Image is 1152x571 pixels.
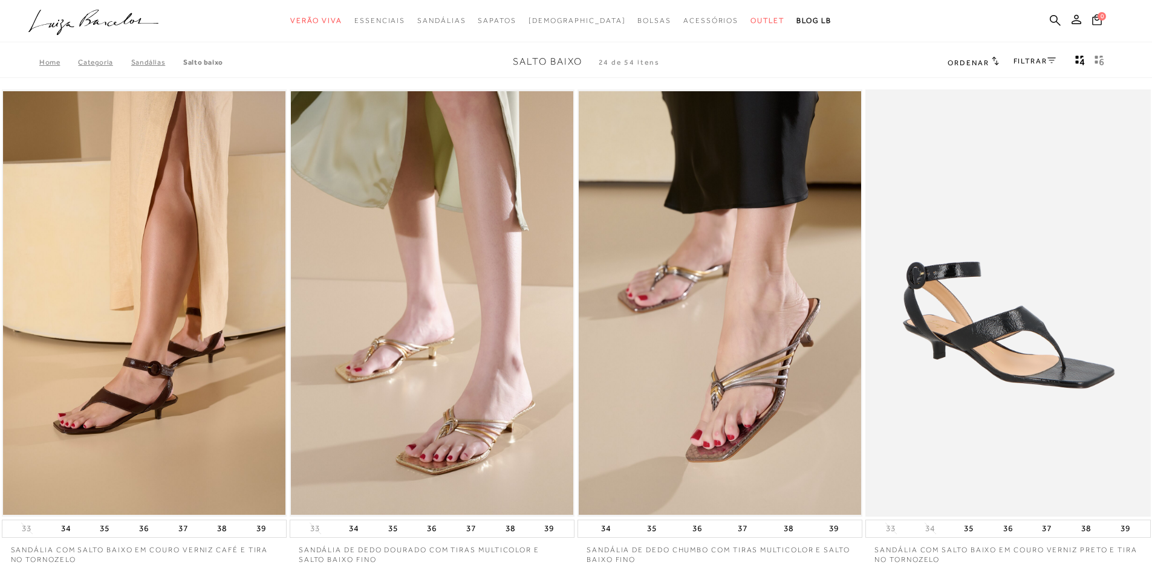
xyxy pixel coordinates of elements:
a: FILTRAR [1014,57,1056,65]
button: 34 [922,523,939,534]
span: BLOG LB [796,16,831,25]
button: 35 [96,520,113,537]
button: 34 [597,520,614,537]
button: 39 [1117,520,1134,537]
button: 38 [213,520,230,537]
button: 38 [502,520,519,537]
a: noSubCategoriesText [637,10,671,32]
a: SANDÁLIA DE DEDO CHUMBO COM TIRAS MULTICOLOR E SALTO BAIXO FINO SANDÁLIA DE DEDO CHUMBO COM TIRAS... [579,91,861,515]
button: 34 [345,520,362,537]
img: SANDÁLIA DE DEDO CHUMBO COM TIRAS MULTICOLOR E SALTO BAIXO FINO [579,91,861,515]
a: SANDÁLIA COM SALTO BAIXO EM COURO VERNIZ PRETO E TIRA NO TORNOZELO SANDÁLIA COM SALTO BAIXO EM CO... [867,91,1149,515]
a: Salto Baixo [183,58,223,66]
button: 33 [307,523,324,534]
button: 39 [541,520,558,537]
a: SANDÁLIA DE DEDO CHUMBO COM TIRAS MULTICOLOR E SALTO BAIXO FINO [578,538,862,566]
button: 38 [1078,520,1095,537]
a: noSubCategoriesText [290,10,342,32]
button: 33 [882,523,899,534]
button: gridText6Desc [1091,54,1108,70]
button: 0 [1089,13,1105,30]
span: 0 [1098,12,1106,21]
a: noSubCategoriesText [529,10,626,32]
img: SANDÁLIA COM SALTO BAIXO EM COURO VERNIZ CAFÉ E TIRA NO TORNOZELO [3,91,285,515]
span: Sandálias [417,16,466,25]
button: 36 [1000,520,1017,537]
span: 24 de 54 itens [599,58,660,66]
button: 36 [135,520,152,537]
button: 37 [734,520,751,537]
button: 33 [18,523,35,534]
span: Outlet [750,16,784,25]
button: 37 [1038,520,1055,537]
span: Bolsas [637,16,671,25]
a: SANDÁLIA COM SALTO BAIXO EM COURO VERNIZ CAFÉ E TIRA NO TORNOZELO [2,538,287,566]
a: noSubCategoriesText [417,10,466,32]
a: SANDÁLIAS [131,58,183,66]
button: 39 [825,520,842,537]
a: noSubCategoriesText [354,10,405,32]
span: Verão Viva [290,16,342,25]
a: Categoria [78,58,131,66]
button: 37 [175,520,192,537]
button: 35 [385,520,402,537]
img: SANDÁLIA COM SALTO BAIXO EM COURO VERNIZ PRETO E TIRA NO TORNOZELO [867,91,1149,515]
span: Essenciais [354,16,405,25]
span: [DEMOGRAPHIC_DATA] [529,16,626,25]
a: SANDÁLIA DE DEDO DOURADO COM TIRAS MULTICOLOR E SALTO BAIXO FINO [290,538,574,566]
button: Mostrar 4 produtos por linha [1072,54,1089,70]
img: SANDÁLIA DE DEDO DOURADO COM TIRAS MULTICOLOR E SALTO BAIXO FINO [291,91,573,515]
button: 39 [253,520,270,537]
button: 35 [960,520,977,537]
button: 36 [423,520,440,537]
button: 38 [780,520,797,537]
span: Sapatos [478,16,516,25]
button: 37 [463,520,480,537]
span: Ordenar [948,59,989,67]
span: Acessórios [683,16,738,25]
a: noSubCategoriesText [683,10,738,32]
a: SANDÁLIA COM SALTO BAIXO EM COURO VERNIZ PRETO E TIRA NO TORNOZELO [865,538,1150,566]
a: Home [39,58,78,66]
a: BLOG LB [796,10,831,32]
a: SANDÁLIA COM SALTO BAIXO EM COURO VERNIZ CAFÉ E TIRA NO TORNOZELO SANDÁLIA COM SALTO BAIXO EM COU... [3,91,285,515]
button: 34 [57,520,74,537]
a: noSubCategoriesText [750,10,784,32]
button: 36 [689,520,706,537]
a: noSubCategoriesText [478,10,516,32]
button: 35 [643,520,660,537]
a: SANDÁLIA DE DEDO DOURADO COM TIRAS MULTICOLOR E SALTO BAIXO FINO SANDÁLIA DE DEDO DOURADO COM TIR... [291,91,573,515]
span: Salto Baixo [513,56,582,67]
